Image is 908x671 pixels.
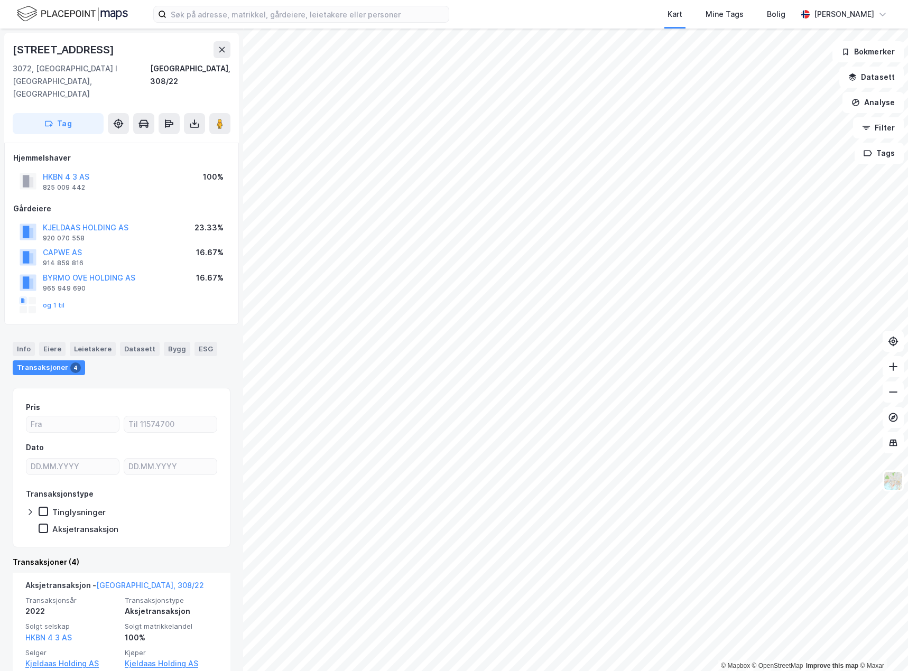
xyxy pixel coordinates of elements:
span: Transaksjonsår [25,596,118,605]
div: 3072, [GEOGRAPHIC_DATA] I [GEOGRAPHIC_DATA], [GEOGRAPHIC_DATA] [13,62,150,100]
div: Transaksjoner [13,360,85,375]
input: Fra [26,416,119,432]
a: Improve this map [806,662,858,669]
span: Solgt matrikkelandel [125,622,218,631]
div: 100% [203,171,224,183]
a: OpenStreetMap [752,662,803,669]
button: Filter [853,117,904,138]
div: 914 859 816 [43,259,84,267]
div: 920 070 558 [43,234,85,243]
div: 965 949 690 [43,284,86,293]
div: Aksjetransaksjon - [25,579,204,596]
a: Mapbox [721,662,750,669]
div: Pris [26,401,40,414]
div: 2022 [25,605,118,618]
div: Info [13,342,35,356]
div: 100% [125,631,218,644]
button: Tags [855,143,904,164]
button: Tag [13,113,104,134]
div: 16.67% [196,272,224,284]
button: Datasett [839,67,904,88]
div: Transaksjonstype [26,488,94,500]
div: 16.67% [196,246,224,259]
div: Transaksjoner (4) [13,556,230,569]
div: Datasett [120,342,160,356]
button: Analyse [842,92,904,113]
span: Solgt selskap [25,622,118,631]
div: Dato [26,441,44,454]
div: 23.33% [194,221,224,234]
div: 4 [70,362,81,373]
div: Kontrollprogram for chat [855,620,908,671]
input: Søk på adresse, matrikkel, gårdeiere, leietakere eller personer [166,6,449,22]
span: Kjøper [125,648,218,657]
img: logo.f888ab2527a4732fd821a326f86c7f29.svg [17,5,128,23]
a: [GEOGRAPHIC_DATA], 308/22 [96,581,204,590]
div: Kart [668,8,682,21]
div: [STREET_ADDRESS] [13,41,116,58]
a: HKBN 4 3 AS [25,633,72,642]
span: Transaksjonstype [125,596,218,605]
button: Bokmerker [832,41,904,62]
div: Aksjetransaksjon [125,605,218,618]
div: ESG [194,342,217,356]
div: Hjemmelshaver [13,152,230,164]
div: Bygg [164,342,190,356]
div: [GEOGRAPHIC_DATA], 308/22 [150,62,230,100]
div: [PERSON_NAME] [814,8,874,21]
div: 825 009 442 [43,183,85,192]
img: Z [883,471,903,491]
div: Gårdeiere [13,202,230,215]
input: Til 11574700 [124,416,217,432]
div: Eiere [39,342,66,356]
div: Tinglysninger [52,507,106,517]
span: Selger [25,648,118,657]
div: Mine Tags [706,8,744,21]
input: DD.MM.YYYY [124,459,217,474]
div: Bolig [767,8,785,21]
iframe: Chat Widget [855,620,908,671]
div: Leietakere [70,342,116,356]
input: DD.MM.YYYY [26,459,119,474]
div: Aksjetransaksjon [52,524,118,534]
